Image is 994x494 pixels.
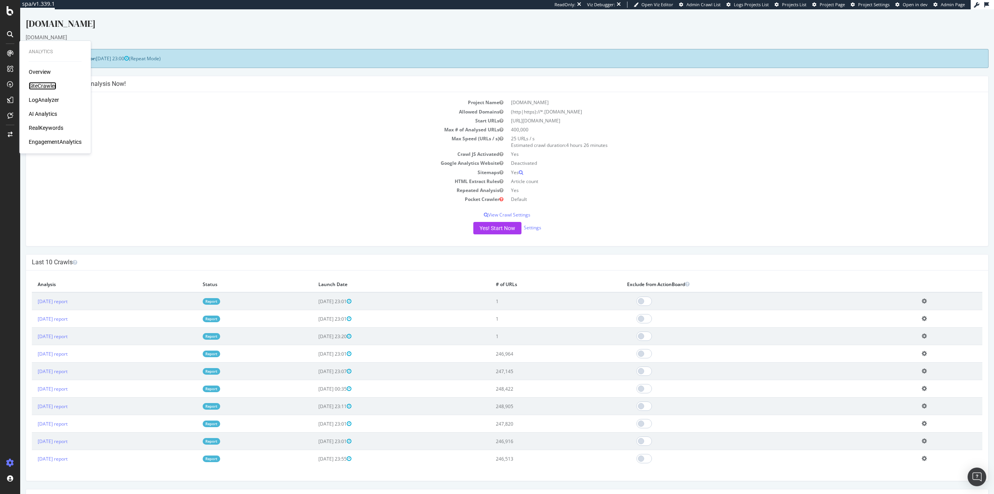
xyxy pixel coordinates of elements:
[487,168,962,176] td: Article count
[12,202,962,209] p: View Crawl Settings
[782,2,806,7] span: Projects List
[12,484,962,492] h4: Crawl History
[12,176,487,185] td: Repeated Analysis
[453,213,501,225] button: Yes! Start Now
[12,98,487,107] td: Allowed Domains
[487,116,962,125] td: 400,000
[12,159,487,168] td: Sitemaps
[12,267,177,283] th: Analysis
[5,8,968,24] div: [DOMAIN_NAME]
[504,215,521,222] a: Settings
[182,446,200,453] a: Report
[470,371,601,388] td: 248,422
[487,107,962,116] td: [URL][DOMAIN_NAME]
[12,249,962,257] h4: Last 10 Crawls
[182,359,200,365] a: Report
[12,71,962,79] h4: Configure your New Analysis Now!
[679,2,721,8] a: Admin Crawl List
[470,388,601,406] td: 248,905
[686,2,721,7] span: Admin Crawl List
[29,68,51,76] a: Overview
[554,2,575,8] div: ReadOnly:
[851,2,890,8] a: Project Settings
[182,411,200,418] a: Report
[12,89,487,98] td: Project Name
[470,423,601,441] td: 246,916
[903,2,928,7] span: Open in dev
[470,406,601,423] td: 247,820
[734,2,769,7] span: Logs Projects List
[470,301,601,318] td: 1
[29,138,82,146] div: EngagementAnalytics
[5,40,968,59] div: (Repeat Mode)
[634,2,673,8] a: Open Viz Editor
[5,24,968,32] div: [DOMAIN_NAME]
[182,289,200,295] a: Report
[895,2,928,8] a: Open in dev
[546,133,587,139] span: 4 hours 26 minutes
[12,168,487,176] td: HTML Extract Rules
[820,2,845,7] span: Project Page
[12,185,487,194] td: Pocket Crawler
[298,376,331,383] span: [DATE] 00:35
[775,2,806,8] a: Projects List
[487,140,962,149] td: Yes
[470,441,601,458] td: 246,513
[470,267,601,283] th: # of URLs
[298,429,331,435] span: [DATE] 23:01
[641,2,673,7] span: Open Viz Editor
[487,125,962,140] td: 25 URLs / s Estimated crawl duration:
[298,306,331,313] span: [DATE] 23:01
[182,341,200,348] a: Report
[292,267,470,283] th: Launch Date
[182,324,200,330] a: Report
[933,2,965,8] a: Admin Page
[29,124,63,132] a: RealKeywords
[298,341,331,348] span: [DATE] 23:01
[812,2,845,8] a: Project Page
[182,394,200,400] a: Report
[487,89,962,98] td: [DOMAIN_NAME]
[17,324,47,330] a: [DATE] report
[17,289,47,295] a: [DATE] report
[487,159,962,168] td: Yes
[29,110,57,118] a: AI Analytics
[12,107,487,116] td: Start URLs
[12,116,487,125] td: Max # of Analysed URLs
[470,353,601,371] td: 247,145
[941,2,965,7] span: Admin Page
[858,2,890,7] span: Project Settings
[17,306,47,313] a: [DATE] report
[470,283,601,301] td: 1
[298,411,331,418] span: [DATE] 23:01
[29,96,59,104] a: LogAnalyzer
[12,46,76,52] strong: Next Launch Scheduled for:
[587,2,615,8] div: Viz Debugger:
[12,149,487,158] td: Google Analytics Website
[487,98,962,107] td: (http|https)://*.[DOMAIN_NAME]
[29,49,82,55] div: Analytics
[470,318,601,336] td: 1
[76,46,109,52] span: [DATE] 23:00
[177,267,292,283] th: Status
[487,176,962,185] td: Yes
[487,185,962,194] td: Default
[298,394,331,400] span: [DATE] 23:11
[298,324,331,330] span: [DATE] 23:20
[29,82,56,90] a: SiteCrawler
[17,394,47,400] a: [DATE] report
[17,376,47,383] a: [DATE] report
[182,429,200,435] a: Report
[298,446,331,453] span: [DATE] 23:55
[17,411,47,418] a: [DATE] report
[17,446,47,453] a: [DATE] report
[12,125,487,140] td: Max Speed (URLs / s)
[17,429,47,435] a: [DATE] report
[12,140,487,149] td: Crawl JS Activated
[470,336,601,353] td: 246,964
